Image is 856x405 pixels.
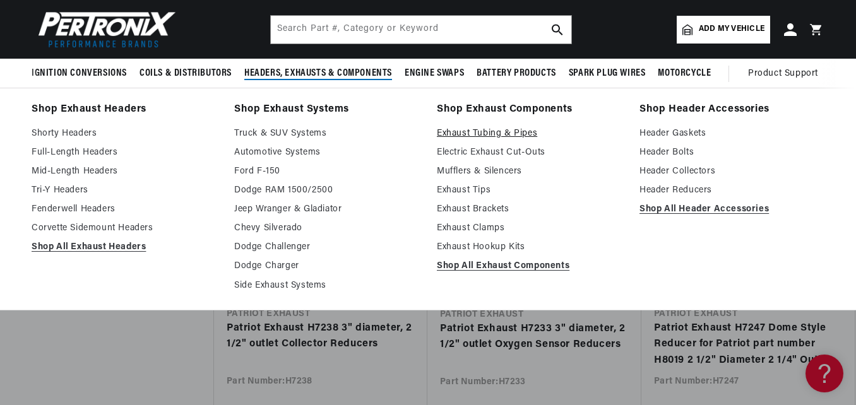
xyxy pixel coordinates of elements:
[32,59,133,88] summary: Ignition Conversions
[32,126,217,141] a: Shorty Headers
[437,221,622,236] a: Exhaust Clamps
[234,278,419,293] a: Side Exhaust Systems
[562,59,652,88] summary: Spark Plug Wires
[133,59,238,88] summary: Coils & Distributors
[677,16,770,44] a: Add my vehicle
[437,240,622,255] a: Exhaust Hookup Kits
[234,164,419,179] a: Ford F-150
[639,101,824,119] a: Shop Header Accessories
[440,321,629,353] a: Patriot Exhaust H7233 3" diameter, 2 1/2" outlet Oxygen Sensor Reducers
[32,221,217,236] a: Corvette Sidemount Headers
[234,183,419,198] a: Dodge RAM 1500/2500
[140,67,232,80] span: Coils & Distributors
[437,259,622,274] a: Shop All Exhaust Components
[244,67,392,80] span: Headers, Exhausts & Components
[227,320,415,353] a: Patriot Exhaust H7238 3" diameter, 2 1/2" outlet Collector Reducers
[639,202,824,217] a: Shop All Header Accessories
[437,164,622,179] a: Mufflers & Silencers
[544,16,571,44] button: search button
[32,145,217,160] a: Full-Length Headers
[234,221,419,236] a: Chevy Silverado
[32,67,127,80] span: Ignition Conversions
[234,145,419,160] a: Automotive Systems
[32,164,217,179] a: Mid-Length Headers
[234,259,419,274] a: Dodge Charger
[437,145,622,160] a: Electric Exhaust Cut-Outs
[654,320,842,369] a: Patriot Exhaust H7247 Dome Style Reducer for Patriot part number H8019 2 1/2" Diameter 2 1/4" Outlet
[437,126,622,141] a: Exhaust Tubing & Pipes
[437,202,622,217] a: Exhaust Brackets
[748,67,818,81] span: Product Support
[639,183,824,198] a: Header Reducers
[32,101,217,119] a: Shop Exhaust Headers
[32,202,217,217] a: Fenderwell Headers
[639,126,824,141] a: Header Gaskets
[639,164,824,179] a: Header Collectors
[234,202,419,217] a: Jeep Wranger & Gladiator
[32,240,217,255] a: Shop All Exhaust Headers
[658,67,711,80] span: Motorcycle
[437,183,622,198] a: Exhaust Tips
[234,101,419,119] a: Shop Exhaust Systems
[437,101,622,119] a: Shop Exhaust Components
[470,59,562,88] summary: Battery Products
[569,67,646,80] span: Spark Plug Wires
[477,67,556,80] span: Battery Products
[748,59,824,89] summary: Product Support
[238,59,398,88] summary: Headers, Exhausts & Components
[651,59,717,88] summary: Motorcycle
[271,16,571,44] input: Search Part #, Category or Keyword
[405,67,464,80] span: Engine Swaps
[639,145,824,160] a: Header Bolts
[32,8,177,51] img: Pertronix
[234,240,419,255] a: Dodge Challenger
[699,23,764,35] span: Add my vehicle
[32,183,217,198] a: Tri-Y Headers
[398,59,470,88] summary: Engine Swaps
[234,126,419,141] a: Truck & SUV Systems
